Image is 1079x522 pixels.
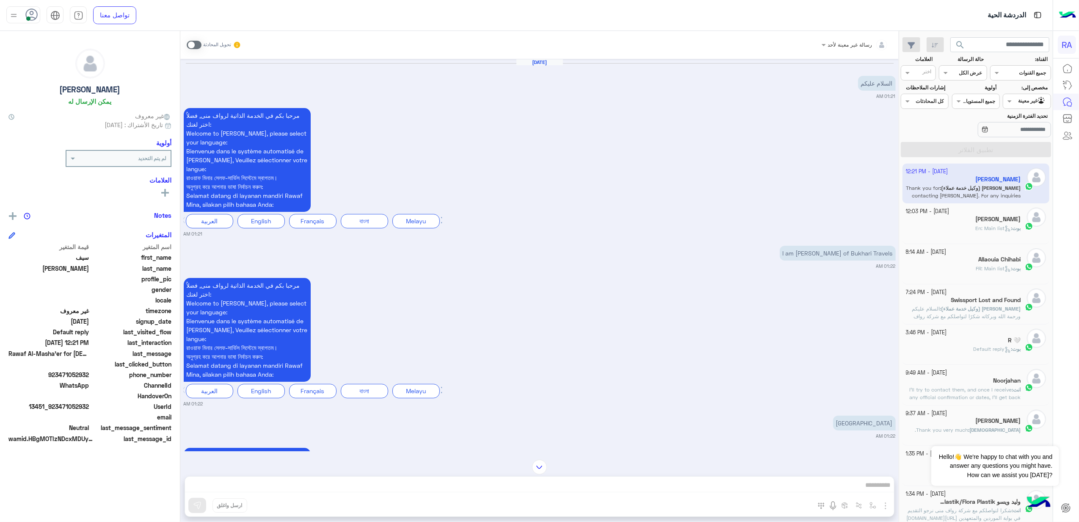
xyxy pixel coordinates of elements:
h6: أولوية [156,139,171,147]
img: WhatsApp [1025,383,1033,392]
span: غير معروف [135,111,171,120]
span: Hello!👋 We're happy to chat with you and answer any questions you might have. How can we assist y... [931,446,1059,486]
span: profile_pic [91,275,172,283]
a: تواصل معنا [93,6,136,24]
b: : [968,427,1021,433]
a: tab [70,6,87,24]
span: null [8,413,89,422]
span: اسم المتغير [91,242,172,251]
button: search [950,37,971,56]
img: defaultAdmin.png [1027,248,1046,267]
h5: R 🤍 [1008,337,1021,344]
h6: [DATE] [516,59,563,65]
small: 01:22 AM [876,433,896,439]
img: WhatsApp [1025,303,1033,311]
label: القناة: [991,56,1048,63]
span: last_message_id [95,434,171,443]
span: locale [91,296,172,305]
span: 0 [8,423,89,432]
small: 01:22 AM [876,263,896,269]
span: gender [91,285,172,294]
span: wamid.HBgMOTIzNDcxMDUyOTMyFQIAEhgUM0FFMjg4OEYyRjk0RDRGNkNFNTIA [8,434,93,443]
label: مخصص إلى: [1004,84,1048,92]
span: HandoverOn [91,391,172,400]
small: تحويل المحادثة [203,42,231,48]
button: تطبيق الفلاتر [901,142,1051,157]
span: null [8,296,89,305]
div: Français [289,384,337,398]
span: غير معروف [8,306,89,315]
label: العلامات [902,56,933,63]
small: [DATE] - 9:37 AM [906,410,947,418]
img: defaultAdmin.png [1027,410,1046,429]
img: WhatsApp [1025,263,1033,271]
span: UserId [91,402,172,411]
small: [DATE] - 9:49 AM [906,369,947,377]
img: tab [50,11,60,20]
b: : [1011,346,1021,352]
b: : [1012,386,1021,393]
h5: Mohammed Anwar Maharban [975,417,1021,425]
span: null [8,285,89,294]
p: 29/9/2025, 1:21 AM [184,108,311,212]
b: : [1012,507,1021,514]
div: اختر [922,68,933,78]
span: last_clicked_button [91,360,172,369]
img: Logo [1059,6,1076,24]
span: Thank you very much. [915,427,968,433]
span: search [955,40,966,50]
span: phone_number [91,370,172,379]
p: 29/9/2025, 1:22 AM [833,416,896,430]
div: বাংলা [341,384,388,398]
span: 2025-10-12T09:21:18.977Z [8,338,89,347]
small: [DATE] - 12:03 PM [906,208,949,216]
img: notes [24,213,30,219]
span: last_visited_flow [91,328,172,336]
button: ارسل واغلق [212,498,247,513]
small: [DATE] - 1:34 PM [906,490,946,498]
small: 01:21 AM [184,230,203,237]
img: defaultAdmin.png [1027,289,1046,308]
p: 29/9/2025, 1:21 AM [858,76,896,91]
span: Rawaf Al-Masha’er for Umrah [8,349,89,358]
h6: Notes [154,211,171,219]
span: Default reply [8,328,89,336]
span: 13451_923471052932 [8,402,89,411]
span: رسالة غير معينة لأحد [828,42,872,48]
small: [DATE] - 3:46 PM [906,329,947,337]
div: Melayu [392,214,440,228]
label: تحديد الفترة الزمنية [953,112,1048,120]
small: [DATE] - 8:14 AM [906,248,947,256]
div: English [237,214,285,228]
span: Default reply [973,346,1011,352]
img: WhatsApp [1025,222,1033,230]
img: hulul-logo.png [1024,488,1054,518]
span: [PERSON_NAME] (وكيل خدمة عملاء) [941,305,1021,312]
b: لم يتم التحديد [138,155,166,161]
small: [DATE] - 7:24 PM [906,289,947,297]
img: defaultAdmin.png [1027,369,1046,388]
h5: Noorjahan [993,377,1021,384]
span: last_message_sentiment [91,423,172,432]
label: حالة الرسالة [940,56,984,63]
b: : [940,305,1021,312]
span: السلام عليكم ورحمة الله وبركاته شكرًا لتواصلكم مع شركة رواف منى لخدمات الحجاج. نود إحاطتكم علمًا ... [912,305,1021,358]
b: : [1011,225,1021,231]
span: last_message [91,349,172,358]
img: WhatsApp [1025,424,1033,433]
span: null [8,391,89,400]
h5: Imran Yasin [975,216,1021,223]
span: null [8,360,89,369]
span: بوت [1012,346,1021,352]
span: اللہ سجاد [8,264,89,273]
span: ChannelId [91,381,172,390]
label: إشارات الملاحظات [902,84,945,92]
img: scroll [532,460,547,475]
span: 2025-09-28T22:22:02.744Z [8,317,89,326]
span: انت [1013,386,1021,393]
span: timezone [91,306,172,315]
h5: وليد ويسو Çetin Plastik/Flora Plastik [940,498,1021,505]
p: الدردشة الحية [988,10,1026,21]
div: Français [289,214,337,228]
img: tab [1032,10,1043,20]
